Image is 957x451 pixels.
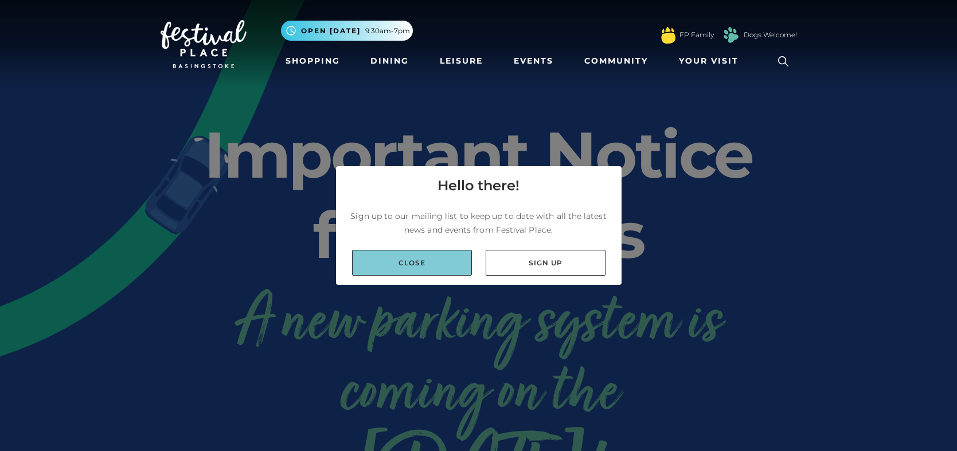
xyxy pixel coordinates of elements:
[674,50,749,72] a: Your Visit
[580,50,653,72] a: Community
[486,250,606,276] a: Sign up
[435,50,487,72] a: Leisure
[509,50,558,72] a: Events
[345,209,612,237] p: Sign up to our mailing list to keep up to date with all the latest news and events from Festival ...
[281,50,345,72] a: Shopping
[679,30,714,40] a: FP Family
[281,21,413,41] button: Open [DATE] 9.30am-7pm
[352,250,472,276] a: Close
[366,50,413,72] a: Dining
[744,30,797,40] a: Dogs Welcome!
[438,175,519,196] h4: Hello there!
[679,55,739,67] span: Your Visit
[161,20,247,68] img: Festival Place Logo
[301,26,361,36] span: Open [DATE]
[365,26,410,36] span: 9.30am-7pm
